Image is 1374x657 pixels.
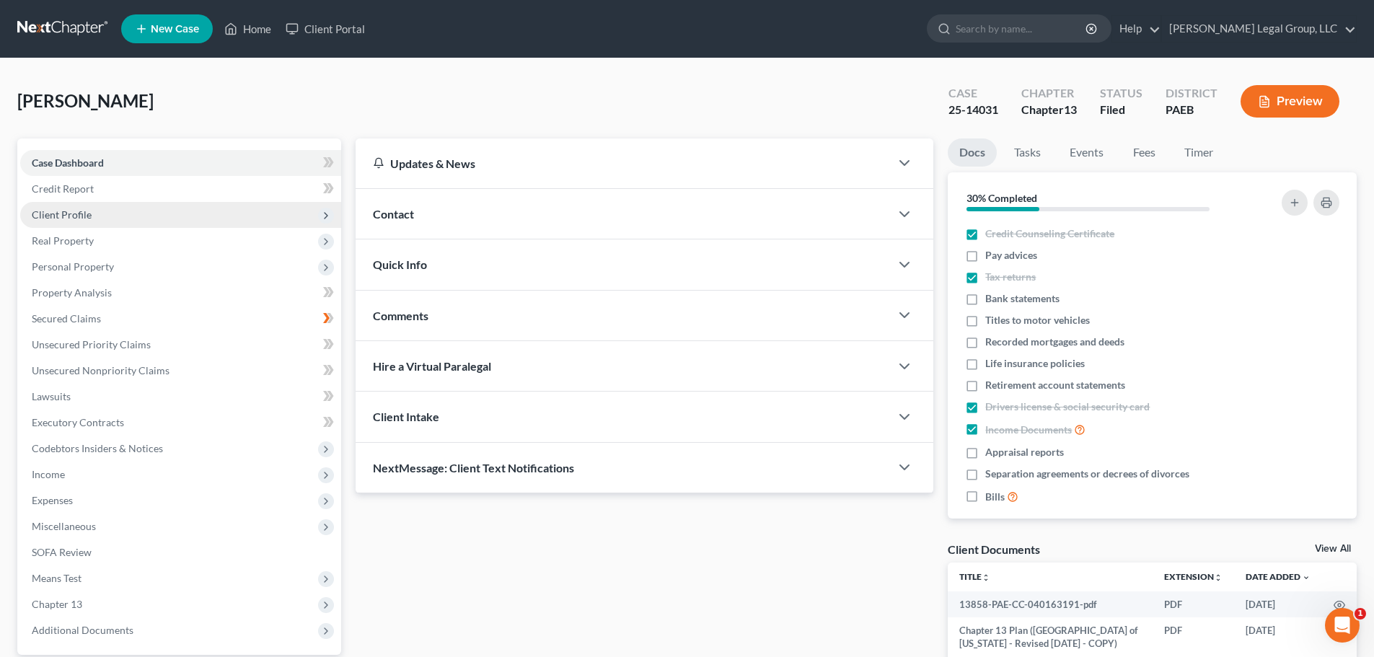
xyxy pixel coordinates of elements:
[1355,608,1366,619] span: 1
[32,208,92,221] span: Client Profile
[32,442,163,454] span: Codebtors Insiders & Notices
[32,494,73,506] span: Expenses
[32,234,94,247] span: Real Property
[1153,617,1234,657] td: PDF
[956,15,1088,42] input: Search by name...
[32,182,94,195] span: Credit Report
[1214,573,1223,582] i: unfold_more
[32,260,114,273] span: Personal Property
[20,539,341,565] a: SOFA Review
[1021,85,1077,102] div: Chapter
[948,85,998,102] div: Case
[948,138,997,167] a: Docs
[959,571,990,582] a: Titleunfold_more
[1100,102,1142,118] div: Filed
[20,332,341,358] a: Unsecured Priority Claims
[32,156,104,169] span: Case Dashboard
[1302,573,1311,582] i: expand_more
[1100,85,1142,102] div: Status
[32,468,65,480] span: Income
[985,335,1124,349] span: Recorded mortgages and deeds
[373,257,427,271] span: Quick Info
[373,309,428,322] span: Comments
[948,542,1040,557] div: Client Documents
[985,445,1064,459] span: Appraisal reports
[985,356,1085,371] span: Life insurance policies
[1121,138,1167,167] a: Fees
[1166,102,1217,118] div: PAEB
[1325,608,1360,643] iframe: Intercom live chat
[278,16,372,42] a: Client Portal
[985,291,1060,306] span: Bank statements
[1173,138,1225,167] a: Timer
[985,467,1189,481] span: Separation agreements or decrees of divorces
[985,423,1072,437] span: Income Documents
[985,226,1114,241] span: Credit Counseling Certificate
[985,400,1150,414] span: Drivers license & social security card
[373,156,873,171] div: Updates & News
[985,270,1036,284] span: Tax returns
[1234,617,1322,657] td: [DATE]
[948,102,998,118] div: 25-14031
[20,150,341,176] a: Case Dashboard
[1112,16,1161,42] a: Help
[985,248,1037,263] span: Pay advices
[20,306,341,332] a: Secured Claims
[1234,591,1322,617] td: [DATE]
[32,338,151,350] span: Unsecured Priority Claims
[1162,16,1356,42] a: [PERSON_NAME] Legal Group, LLC
[373,461,574,475] span: NextMessage: Client Text Notifications
[32,286,112,299] span: Property Analysis
[20,280,341,306] a: Property Analysis
[32,520,96,532] span: Miscellaneous
[948,617,1153,657] td: Chapter 13 Plan ([GEOGRAPHIC_DATA] of [US_STATE] - Revised [DATE] - COPY)
[1164,571,1223,582] a: Extensionunfold_more
[32,364,169,376] span: Unsecured Nonpriority Claims
[1153,591,1234,617] td: PDF
[1058,138,1115,167] a: Events
[966,192,1037,204] strong: 30% Completed
[151,24,199,35] span: New Case
[32,572,82,584] span: Means Test
[1241,85,1339,118] button: Preview
[32,312,101,325] span: Secured Claims
[20,176,341,202] a: Credit Report
[985,490,1005,504] span: Bills
[1315,544,1351,554] a: View All
[1166,85,1217,102] div: District
[217,16,278,42] a: Home
[985,378,1125,392] span: Retirement account statements
[20,384,341,410] a: Lawsuits
[32,546,92,558] span: SOFA Review
[982,573,990,582] i: unfold_more
[373,207,414,221] span: Contact
[373,410,439,423] span: Client Intake
[32,598,82,610] span: Chapter 13
[985,313,1090,327] span: Titles to motor vehicles
[1021,102,1077,118] div: Chapter
[32,416,124,428] span: Executory Contracts
[20,410,341,436] a: Executory Contracts
[948,591,1153,617] td: 13858-PAE-CC-040163191-pdf
[32,390,71,402] span: Lawsuits
[373,359,491,373] span: Hire a Virtual Paralegal
[1246,571,1311,582] a: Date Added expand_more
[1064,102,1077,116] span: 13
[32,624,133,636] span: Additional Documents
[1003,138,1052,167] a: Tasks
[17,90,154,111] span: [PERSON_NAME]
[20,358,341,384] a: Unsecured Nonpriority Claims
